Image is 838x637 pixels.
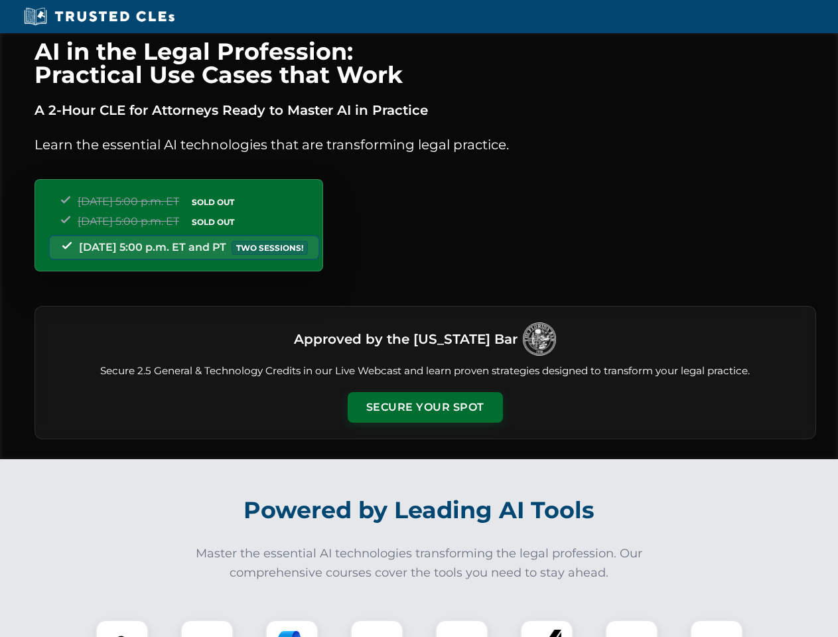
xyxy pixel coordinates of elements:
p: Master the essential AI technologies transforming the legal profession. Our comprehensive courses... [187,544,652,583]
h2: Powered by Leading AI Tools [52,487,787,533]
p: Learn the essential AI technologies that are transforming legal practice. [35,134,816,155]
h1: AI in the Legal Profession: Practical Use Cases that Work [35,40,816,86]
p: A 2-Hour CLE for Attorneys Ready to Master AI in Practice [35,100,816,121]
span: [DATE] 5:00 p.m. ET [78,195,179,208]
span: SOLD OUT [187,195,239,209]
h3: Approved by the [US_STATE] Bar [294,327,518,351]
p: Secure 2.5 General & Technology Credits in our Live Webcast and learn proven strategies designed ... [51,364,800,379]
img: Trusted CLEs [20,7,178,27]
img: Logo [523,322,556,356]
span: [DATE] 5:00 p.m. ET [78,215,179,228]
span: SOLD OUT [187,215,239,229]
button: Secure Your Spot [348,392,503,423]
